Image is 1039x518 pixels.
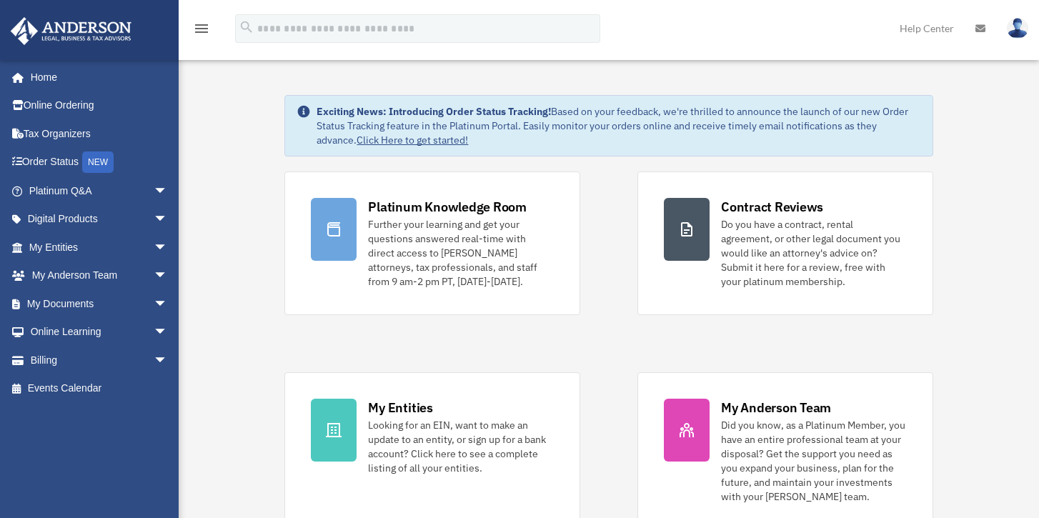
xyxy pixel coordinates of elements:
[10,318,189,347] a: Online Learningarrow_drop_down
[154,346,182,375] span: arrow_drop_down
[154,205,182,234] span: arrow_drop_down
[368,418,554,475] div: Looking for an EIN, want to make an update to an entity, or sign up for a bank account? Click her...
[82,151,114,173] div: NEW
[154,289,182,319] span: arrow_drop_down
[10,205,189,234] a: Digital Productsarrow_drop_down
[193,25,210,37] a: menu
[317,104,920,147] div: Based on your feedback, we're thrilled to announce the launch of our new Order Status Tracking fe...
[284,171,580,315] a: Platinum Knowledge Room Further your learning and get your questions answered real-time with dire...
[1007,18,1028,39] img: User Pic
[10,289,189,318] a: My Documentsarrow_drop_down
[10,233,189,262] a: My Entitiesarrow_drop_down
[154,262,182,291] span: arrow_drop_down
[368,217,554,289] div: Further your learning and get your questions answered real-time with direct access to [PERSON_NAM...
[721,399,831,417] div: My Anderson Team
[193,20,210,37] i: menu
[721,198,823,216] div: Contract Reviews
[6,17,136,45] img: Anderson Advisors Platinum Portal
[154,233,182,262] span: arrow_drop_down
[637,171,933,315] a: Contract Reviews Do you have a contract, rental agreement, or other legal document you would like...
[10,374,189,403] a: Events Calendar
[10,119,189,148] a: Tax Organizers
[10,63,182,91] a: Home
[10,91,189,120] a: Online Ordering
[10,176,189,205] a: Platinum Q&Aarrow_drop_down
[317,105,551,118] strong: Exciting News: Introducing Order Status Tracking!
[357,134,468,146] a: Click Here to get started!
[721,418,907,504] div: Did you know, as a Platinum Member, you have an entire professional team at your disposal? Get th...
[239,19,254,35] i: search
[154,176,182,206] span: arrow_drop_down
[10,148,189,177] a: Order StatusNEW
[154,318,182,347] span: arrow_drop_down
[10,262,189,290] a: My Anderson Teamarrow_drop_down
[368,198,527,216] div: Platinum Knowledge Room
[721,217,907,289] div: Do you have a contract, rental agreement, or other legal document you would like an attorney's ad...
[10,346,189,374] a: Billingarrow_drop_down
[368,399,432,417] div: My Entities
